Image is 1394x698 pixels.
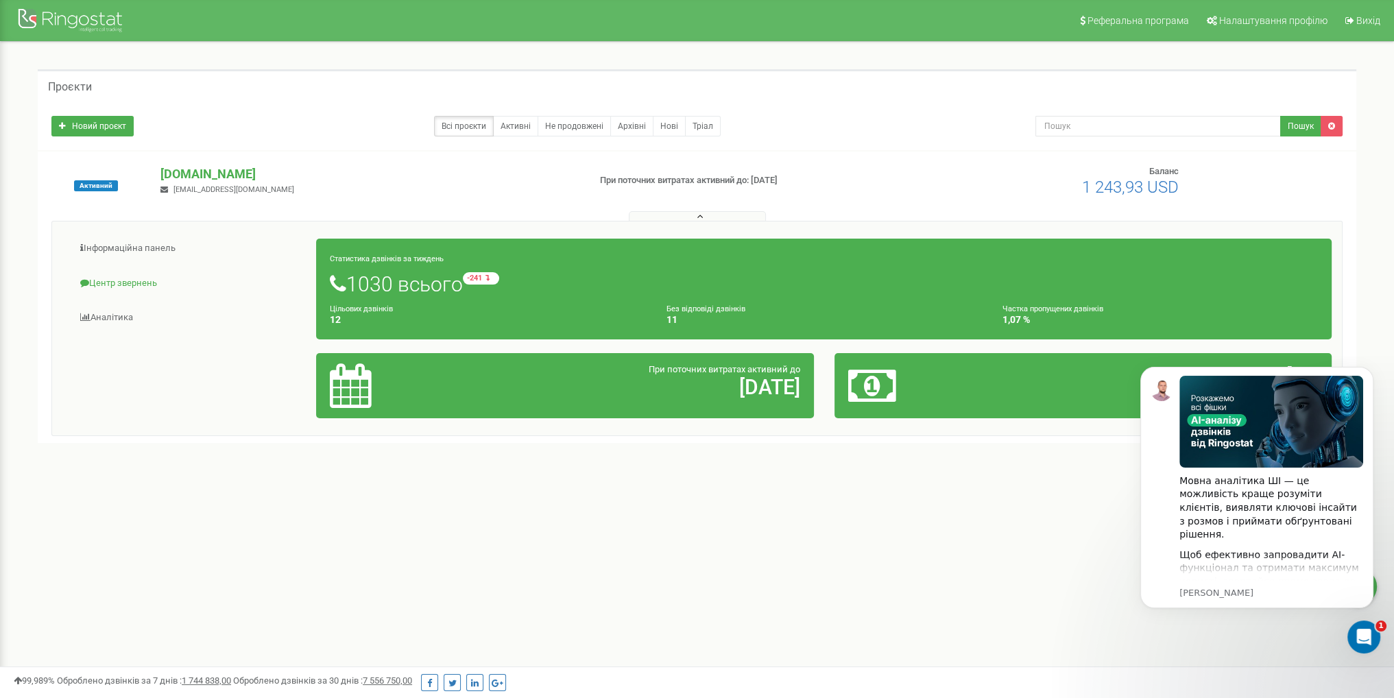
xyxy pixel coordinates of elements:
[1356,15,1380,26] span: Вихід
[23,462,68,472] span: Головна
[666,304,745,313] small: Без відповіді дзвінків
[20,250,254,277] button: Пошук в статтях
[91,428,182,483] button: Повідомлення
[1280,116,1321,136] button: Пошук
[1082,178,1179,197] span: 1 243,93 USD
[434,116,494,136] a: Всі проєкти
[653,116,686,136] a: Нові
[233,675,412,686] span: Оброблено дзвінків за 30 днів :
[236,22,261,47] div: Закрити
[330,304,393,313] small: Цільових дзвінків
[493,116,538,136] a: Активні
[1002,315,1318,325] h4: 1,07 %
[28,256,120,271] span: Пошук в статтях
[666,315,981,325] h4: 11
[51,116,134,136] a: Новий проєкт
[173,185,294,194] span: [EMAIL_ADDRESS][DOMAIN_NAME]
[1035,116,1281,136] input: Пошук
[147,22,174,49] img: Profile image for Ringostat
[204,462,253,472] span: Допомога
[1347,621,1380,653] iframe: Intercom live chat
[28,196,229,210] div: Напишіть нам повідомлення
[62,232,317,265] a: Інформаційна панель
[1149,166,1179,176] span: Баланс
[363,675,412,686] u: 7 556 750,00
[57,675,231,686] span: Оброблено дзвінків за 7 днів :
[173,22,200,49] img: Profile image for Valeriia
[20,322,254,348] div: AI. Загальна інформація та вартість
[600,174,907,187] p: При поточних витратах активний до: [DATE]
[14,184,261,237] div: Напишіть нам повідомленняЗазвичай ми відповідаємо за хвилину
[48,81,92,93] h5: Проєкти
[1219,15,1327,26] span: Налаштування профілю
[182,675,231,686] u: 1 744 838,00
[494,376,800,398] h2: [DATE]
[649,364,800,374] span: При поточних витратах активний до
[14,675,55,686] span: 99,989%
[62,301,317,335] a: Аналiтика
[20,282,254,322] div: API Ringostat. API-запит з'єднання 2х номерів
[27,26,119,47] img: logo
[183,428,274,483] button: Допомога
[27,121,247,167] p: Чим вам допомогти?
[20,373,254,413] div: Огляд функціоналу програми Ringostat Smart Phone
[74,180,118,191] span: Активний
[538,116,611,136] a: Не продовжені
[20,348,254,373] div: Інтеграція з KeyCRM
[1087,15,1189,26] span: Реферальна програма
[28,288,230,317] div: API Ringostat. API-запит з'єднання 2х номерів
[463,272,499,285] small: -241
[330,315,645,325] h4: 12
[610,116,653,136] a: Архівні
[1011,376,1318,398] h2: 1 243,93 $
[1375,621,1386,631] span: 1
[28,353,230,368] div: Інтеграція з KeyCRM
[1002,304,1103,313] small: Частка пропущених дзвінків
[330,254,444,263] small: Статистика дзвінків за тиждень
[160,165,577,183] p: [DOMAIN_NAME]
[1120,346,1394,661] iframe: Intercom notifications повідомлення
[28,328,230,342] div: AI. Загальна інформація та вартість
[199,22,226,49] img: Profile image for Tetiana
[330,272,1318,296] h1: 1030 всього
[101,462,173,472] span: Повідомлення
[27,97,247,121] p: Вiтаю 👋
[62,267,317,300] a: Центр звернень
[28,210,229,225] div: Зазвичай ми відповідаємо за хвилину
[28,378,230,407] div: Огляд функціоналу програми Ringostat Smart Phone
[685,116,721,136] a: Тріал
